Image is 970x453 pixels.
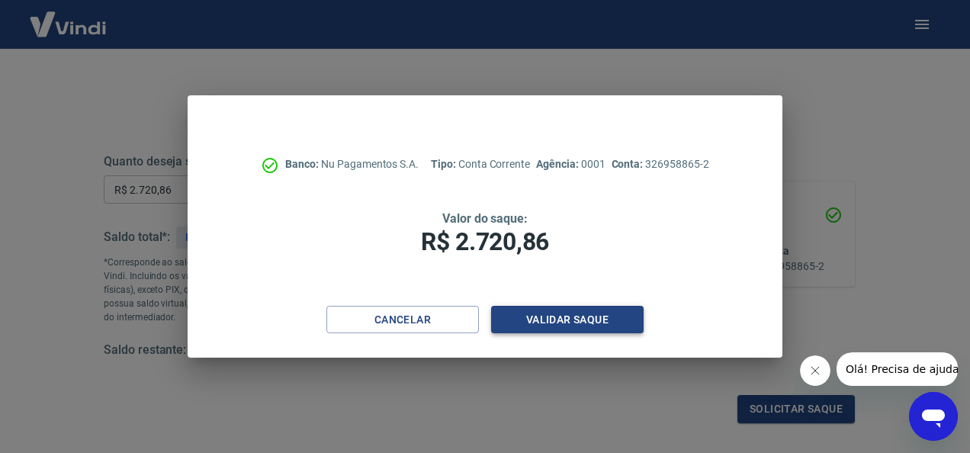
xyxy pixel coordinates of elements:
[536,158,581,170] span: Agência:
[285,156,419,172] p: Nu Pagamentos S.A.
[491,306,644,334] button: Validar saque
[800,355,830,386] iframe: Fechar mensagem
[285,158,321,170] span: Banco:
[421,227,549,256] span: R$ 2.720,86
[9,11,128,23] span: Olá! Precisa de ajuda?
[909,392,958,441] iframe: Botão para abrir a janela de mensagens
[612,156,709,172] p: 326958865-2
[431,156,530,172] p: Conta Corrente
[431,158,458,170] span: Tipo:
[536,156,605,172] p: 0001
[612,158,646,170] span: Conta:
[326,306,479,334] button: Cancelar
[442,211,528,226] span: Valor do saque:
[837,352,958,386] iframe: Mensagem da empresa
